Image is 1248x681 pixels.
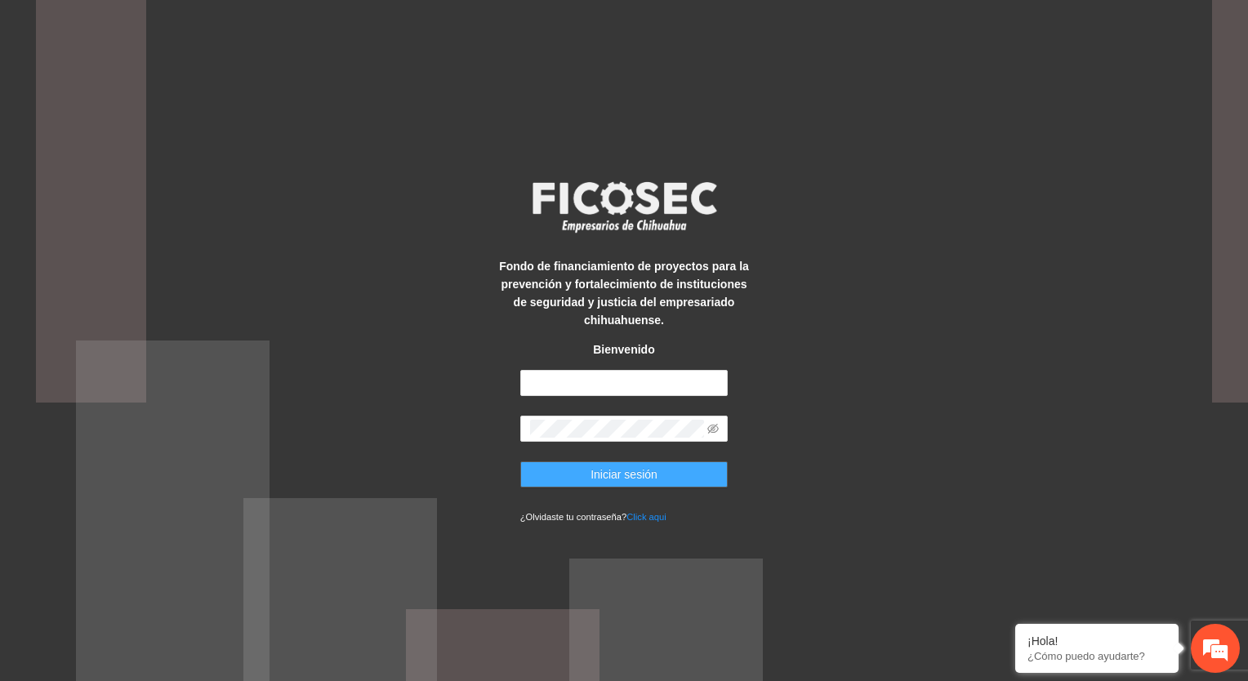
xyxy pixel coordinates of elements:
p: ¿Cómo puedo ayudarte? [1027,650,1166,662]
img: logo [522,176,726,237]
a: Click aqui [626,512,666,522]
span: Iniciar sesión [591,465,657,483]
div: ¡Hola! [1027,634,1166,648]
strong: Bienvenido [593,343,654,356]
button: Iniciar sesión [520,461,729,487]
small: ¿Olvidaste tu contraseña? [520,512,666,522]
span: eye-invisible [707,423,719,434]
strong: Fondo de financiamiento de proyectos para la prevención y fortalecimiento de instituciones de seg... [499,260,749,327]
